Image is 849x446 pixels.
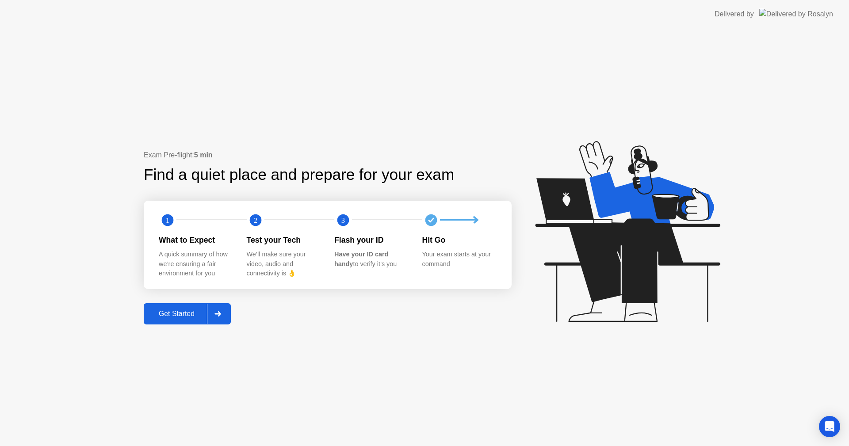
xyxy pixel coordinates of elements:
div: to verify it’s you [334,250,408,269]
div: Get Started [146,310,207,318]
b: 5 min [194,151,213,159]
text: 1 [166,216,169,224]
button: Get Started [144,303,231,324]
div: Flash your ID [334,234,408,246]
text: 2 [253,216,257,224]
div: Exam Pre-flight: [144,150,512,160]
img: Delivered by Rosalyn [759,9,833,19]
div: Delivered by [715,9,754,19]
div: What to Expect [159,234,233,246]
div: A quick summary of how we’re ensuring a fair environment for you [159,250,233,278]
div: Open Intercom Messenger [819,416,840,437]
text: 3 [341,216,345,224]
div: We’ll make sure your video, audio and connectivity is 👌 [247,250,321,278]
div: Your exam starts at your command [422,250,496,269]
b: Have your ID card handy [334,251,388,267]
div: Test your Tech [247,234,321,246]
div: Hit Go [422,234,496,246]
div: Find a quiet place and prepare for your exam [144,163,455,187]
